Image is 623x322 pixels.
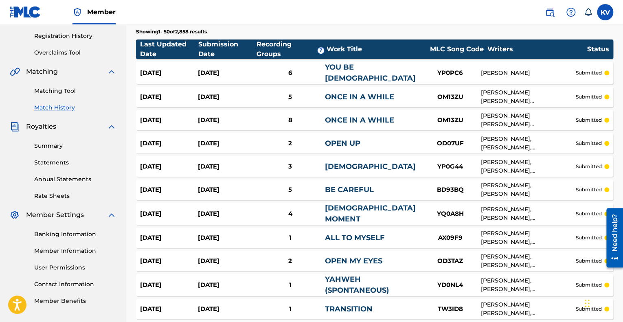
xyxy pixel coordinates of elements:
a: [DEMOGRAPHIC_DATA] [325,162,416,171]
img: expand [107,210,116,220]
a: YAHWEH (SPONTANEOUS) [325,275,389,295]
div: [PERSON_NAME] [PERSON_NAME], [PERSON_NAME], [PERSON_NAME] [481,300,576,318]
div: 4 [256,209,325,219]
div: 2 [256,256,325,266]
div: YP0PC6 [420,68,481,78]
a: Match History [34,103,116,112]
img: expand [107,122,116,131]
div: AX09F9 [420,233,481,243]
span: ? [318,47,324,54]
div: 5 [256,92,325,102]
div: YQ0A8H [420,209,481,219]
div: [PERSON_NAME] [PERSON_NAME] [PERSON_NAME], [PERSON_NAME] [481,88,576,105]
div: [DATE] [140,92,198,102]
div: 1 [256,304,325,314]
div: [DATE] [140,139,198,148]
p: submitted [576,69,602,77]
a: Banking Information [34,230,116,239]
div: Submission Date [198,39,257,59]
div: OM13ZU [420,92,481,102]
div: Writers [487,44,587,54]
p: submitted [576,186,602,193]
div: [PERSON_NAME] [PERSON_NAME] [PERSON_NAME], [PERSON_NAME] [481,112,576,129]
a: Overclaims Tool [34,48,116,57]
div: [PERSON_NAME] [PERSON_NAME], [PERSON_NAME], [PERSON_NAME] [481,229,576,246]
div: [DATE] [140,116,198,125]
div: [DATE] [198,116,256,125]
div: [PERSON_NAME], [PERSON_NAME], [PERSON_NAME], [PERSON_NAME] [481,205,576,222]
iframe: Resource Center [600,205,623,270]
div: User Menu [597,4,613,20]
a: YOU BE [DEMOGRAPHIC_DATA] [325,63,416,83]
div: 3 [256,162,325,171]
div: [PERSON_NAME], [PERSON_NAME], [PERSON_NAME], [PERSON_NAME], [PERSON_NAME], [PERSON_NAME] [481,252,576,269]
div: [DATE] [198,256,256,266]
p: submitted [576,163,602,170]
div: MLC Song Code [426,44,487,54]
a: ONCE IN A WHILE [325,92,394,101]
a: Public Search [542,4,558,20]
a: Summary [34,142,116,150]
div: [PERSON_NAME], [PERSON_NAME], [PERSON_NAME], [PERSON_NAME] [481,276,576,294]
div: YD0NL4 [420,280,481,290]
img: Member Settings [10,210,20,220]
a: Registration History [34,32,116,40]
div: BD93BQ [420,185,481,195]
iframe: Chat Widget [582,283,623,322]
a: [DEMOGRAPHIC_DATA] MOMENT [325,204,416,223]
span: Matching [26,67,58,77]
div: Work Title [327,44,426,54]
a: ALL TO MYSELF [325,233,385,242]
div: [DATE] [140,209,198,219]
div: [DATE] [140,280,198,290]
a: Statements [34,158,116,167]
a: ONCE IN A WHILE [325,116,394,125]
div: [DATE] [140,68,198,78]
a: Matching Tool [34,87,116,95]
a: Member Information [34,247,116,255]
div: [PERSON_NAME], [PERSON_NAME], [PERSON_NAME], [PERSON_NAME] [481,135,576,152]
div: [PERSON_NAME], [PERSON_NAME], [PERSON_NAME], [PERSON_NAME], [PERSON_NAME] [481,158,576,175]
div: Last Updated Date [140,39,198,59]
img: Top Rightsholder [72,7,82,17]
div: [DATE] [198,280,256,290]
img: expand [107,67,116,77]
p: submitted [576,93,602,101]
img: Royalties [10,122,20,131]
p: submitted [576,116,602,124]
p: Showing 1 - 50 of 2,858 results [136,28,207,35]
a: BE CAREFUL [325,185,374,194]
a: OPEN UP [325,139,360,148]
div: YP0G44 [420,162,481,171]
p: submitted [576,140,602,147]
div: 2 [256,139,325,148]
div: OM13ZU [420,116,481,125]
div: [PERSON_NAME], [PERSON_NAME] [481,181,576,198]
div: Notifications [584,8,592,16]
div: 1 [256,280,325,290]
img: MLC Logo [10,6,41,18]
span: Royalties [26,122,56,131]
div: 8 [256,116,325,125]
a: OPEN MY EYES [325,256,382,265]
div: Status [587,44,609,54]
a: User Permissions [34,263,116,272]
div: [PERSON_NAME] [481,69,576,77]
a: Contact Information [34,280,116,289]
div: Recording Groups [257,39,327,59]
div: [DATE] [198,185,256,195]
span: Member Settings [26,210,84,220]
a: Member Benefits [34,297,116,305]
div: [DATE] [140,233,198,243]
img: Matching [10,67,20,77]
div: [DATE] [198,68,256,78]
div: [DATE] [198,92,256,102]
div: [DATE] [198,162,256,171]
p: submitted [576,234,602,241]
a: Annual Statements [34,175,116,184]
p: submitted [576,210,602,217]
div: [DATE] [140,256,198,266]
